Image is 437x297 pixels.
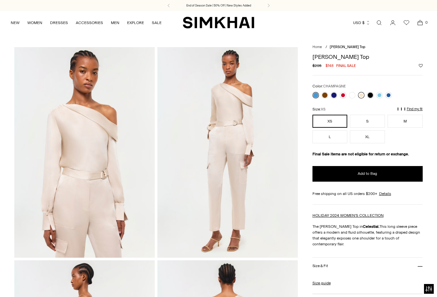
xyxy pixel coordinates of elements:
[312,63,322,69] s: $295
[312,45,423,50] nav: breadcrumbs
[379,191,391,197] a: Details
[312,224,423,247] p: The [PERSON_NAME] Top in This long sleeve piece offers a modern and fluid silhouette, featuring a...
[321,107,325,111] span: XS
[312,280,331,286] a: Size guide
[353,16,370,30] button: USD $
[350,130,385,143] button: XL
[11,16,20,30] a: NEW
[373,16,386,29] a: Open search modal
[312,130,348,143] button: L
[127,16,144,30] a: EXPLORE
[323,84,346,88] span: CHAMPAGNE
[152,16,162,30] a: SALE
[400,16,413,29] a: Wishlist
[312,264,328,268] h3: Size & Fit
[5,272,66,292] iframe: Sign Up via Text for Offers
[312,213,384,218] a: HOLIDAY 2024 WOMEN'S COLLECTION
[423,19,429,25] span: 0
[414,16,427,29] a: Open cart modal
[183,16,254,29] a: SIMKHAI
[325,63,334,69] span: $148
[325,45,327,50] div: /
[76,16,103,30] a: ACCESSORIES
[330,45,365,49] span: [PERSON_NAME] Top
[350,115,385,128] button: S
[312,258,423,274] button: Size & Fit
[157,47,298,258] img: Signature Alice Top
[312,106,325,112] label: Size:
[312,152,409,156] strong: Final Sale items are not eligible for return or exchange.
[50,16,68,30] a: DRESSES
[363,224,379,229] strong: Celestial.
[27,16,42,30] a: WOMEN
[312,54,423,60] h1: [PERSON_NAME] Top
[419,64,423,68] button: Add to Wishlist
[388,115,423,128] button: M
[14,47,155,258] img: Signature Alice Top
[386,16,399,29] a: Go to the account page
[312,83,346,89] label: Color:
[111,16,119,30] a: MEN
[312,115,348,128] button: XS
[312,166,423,182] button: Add to Bag
[312,45,322,49] a: Home
[186,3,251,8] a: End of Season Sale | 50% Off | New Styles Added
[312,191,423,197] div: Free shipping on all US orders $200+
[358,171,377,176] span: Add to Bag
